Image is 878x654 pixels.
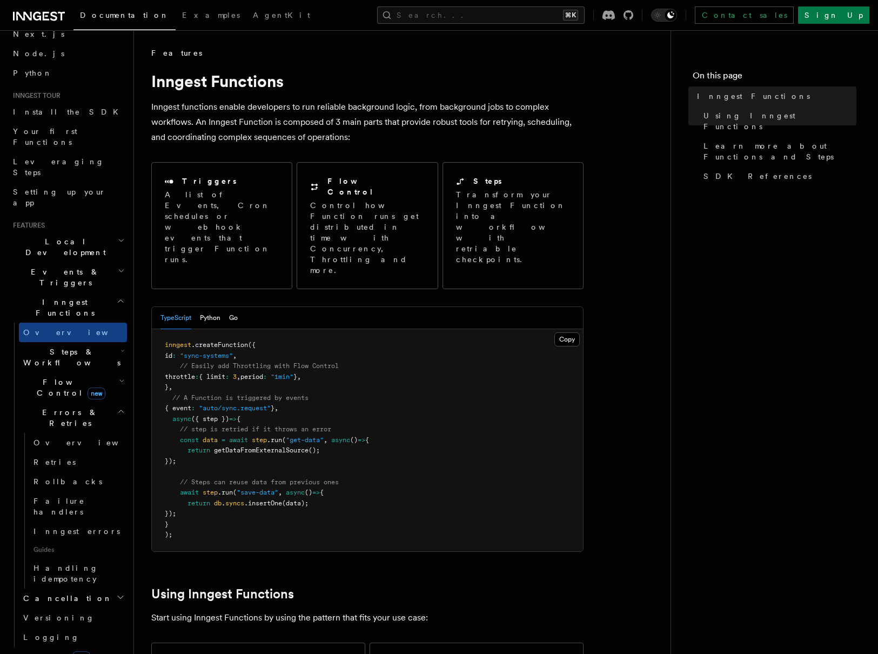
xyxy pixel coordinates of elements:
span: (); [309,446,320,454]
span: } [271,404,274,412]
a: Setting up your app [9,182,127,212]
span: => [358,436,365,444]
span: step [252,436,267,444]
a: Node.js [9,44,127,63]
span: ( [282,436,286,444]
h2: Steps [473,176,502,186]
span: // Steps can reuse data from previous ones [180,478,339,486]
a: SDK References [699,166,856,186]
span: : [191,404,195,412]
span: Features [9,221,45,230]
span: Using Inngest Functions [703,110,856,132]
div: Errors & Retries [19,433,127,589]
a: Inngest Functions [693,86,856,106]
a: Learn more about Functions and Steps [699,136,856,166]
a: Rollbacks [29,472,127,491]
span: // step is retried if it throws an error [180,425,331,433]
span: , [233,352,237,359]
a: Retries [29,452,127,472]
span: Events & Triggers [9,266,118,288]
span: async [172,415,191,423]
div: Inngest Functions [9,323,127,647]
span: async [286,489,305,496]
span: Logging [23,633,79,642]
span: .insertOne [244,499,282,507]
p: Start using Inngest Functions by using the pattern that fits your use case: [151,610,584,625]
a: Logging [19,628,127,647]
span: "get-data" [286,436,324,444]
span: AgentKit [253,11,310,19]
span: Setting up your app [13,188,106,207]
span: . [222,499,225,507]
span: }); [165,510,176,517]
span: Cancellation [19,593,112,604]
span: : [172,352,176,359]
button: Copy [554,332,580,346]
a: Versioning [19,608,127,628]
span: , [237,373,240,381]
span: Overview [33,438,145,447]
span: data [203,436,218,444]
span: async [331,436,350,444]
span: id [165,352,172,359]
span: new [88,388,105,399]
a: Your first Functions [9,122,127,152]
span: Failure handlers [33,497,85,516]
span: Python [13,69,52,77]
span: Leveraging Steps [13,157,104,177]
span: Inngest errors [33,527,120,536]
a: StepsTransform your Inngest Function into a workflow with retriable checkpoints. [443,162,584,289]
span: SDK References [703,171,812,182]
h2: Flow Control [327,176,424,197]
span: { [365,436,369,444]
a: Using Inngest Functions [151,586,294,602]
span: Node.js [13,49,64,58]
a: Examples [176,3,246,29]
a: Sign Up [798,6,869,24]
span: Versioning [23,613,95,622]
span: ({ step }) [191,415,229,423]
span: : [263,373,267,381]
span: syncs [225,499,244,507]
p: Control how Function runs get distributed in time with Concurrency, Throttling and more. [310,200,424,276]
span: () [350,436,358,444]
h1: Inngest Functions [151,71,584,91]
span: Handling idempotency [33,564,98,583]
a: Overview [29,433,127,452]
a: Next.js [9,24,127,44]
a: AgentKit [246,3,317,29]
button: Local Development [9,232,127,262]
span: "sync-systems" [180,352,233,359]
span: Guides [29,541,127,558]
span: period [240,373,263,381]
span: "auto/sync.request" [199,404,271,412]
span: Flow Control [19,377,119,398]
span: : [225,373,229,381]
span: .run [267,436,282,444]
span: } [165,520,169,528]
span: ({ [248,341,256,349]
span: await [180,489,199,496]
span: { event [165,404,191,412]
button: Flow Controlnew [19,372,127,403]
span: return [187,499,210,507]
span: Inngest Functions [9,297,117,318]
button: Errors & Retries [19,403,127,433]
p: A list of Events, Cron schedules or webhook events that trigger Function runs. [165,189,279,265]
a: Leveraging Steps [9,152,127,182]
span: { [237,415,240,423]
kbd: ⌘K [563,10,578,21]
h2: Triggers [182,176,237,186]
span: Features [151,48,202,58]
span: db [214,499,222,507]
span: step [203,489,218,496]
span: Errors & Retries [19,407,117,429]
span: ( [233,489,237,496]
span: "save-data" [237,489,278,496]
span: Steps & Workflows [19,346,120,368]
a: Failure handlers [29,491,127,522]
span: Documentation [80,11,169,19]
span: => [229,415,237,423]
span: 3 [233,373,237,381]
span: }); [165,457,176,465]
